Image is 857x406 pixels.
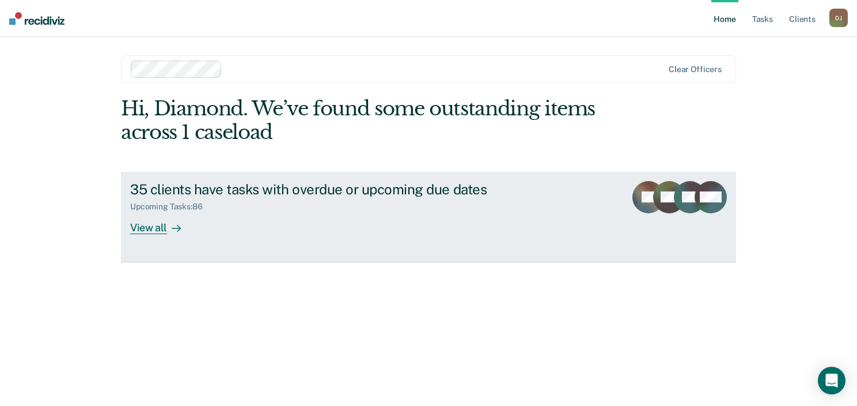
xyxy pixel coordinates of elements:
[669,65,722,74] div: Clear officers
[818,367,845,394] div: Open Intercom Messenger
[829,9,848,27] div: D J
[121,97,613,144] div: Hi, Diamond. We’ve found some outstanding items across 1 caseload
[130,212,195,234] div: View all
[121,172,736,262] a: 35 clients have tasks with overdue or upcoming due datesUpcoming Tasks:86View all
[130,181,534,198] div: 35 clients have tasks with overdue or upcoming due dates
[9,12,65,25] img: Recidiviz
[829,9,848,27] button: DJ
[130,202,212,212] div: Upcoming Tasks : 86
